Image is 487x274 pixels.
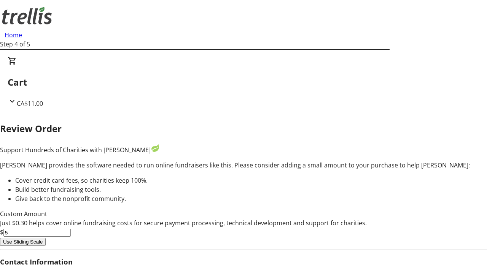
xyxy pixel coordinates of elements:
h2: Cart [8,75,479,89]
li: Cover credit card fees, so charities keep 100%. [15,176,487,185]
span: CA$11.00 [17,99,43,108]
li: Give back to the nonprofit community. [15,194,487,203]
div: CartCA$11.00 [8,56,479,108]
li: Build better fundraising tools. [15,185,487,194]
